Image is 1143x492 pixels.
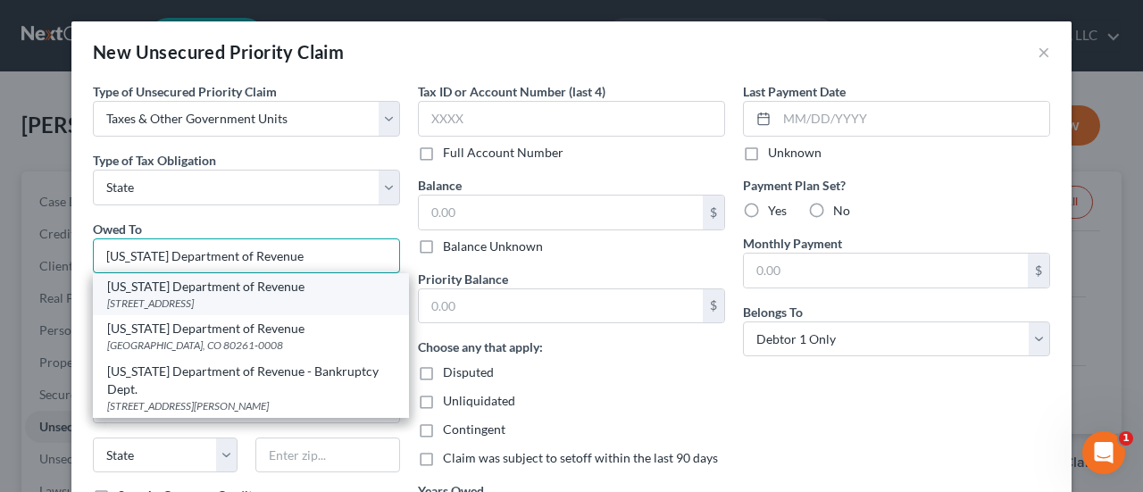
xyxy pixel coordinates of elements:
[418,338,543,356] label: Choose any that apply:
[419,289,703,323] input: 0.00
[1119,431,1133,446] span: 1
[1028,254,1049,288] div: $
[93,84,277,99] span: Type of Unsecured Priority Claim
[743,234,842,253] label: Monthly Payment
[419,196,703,229] input: 0.00
[744,254,1028,288] input: 0.00
[107,363,395,398] div: [US_STATE] Department of Revenue - Bankruptcy Dept.
[418,270,508,288] label: Priority Balance
[443,393,515,408] span: Unliquidated
[703,289,724,323] div: $
[443,421,505,437] span: Contingent
[443,144,563,162] label: Full Account Number
[107,278,395,296] div: [US_STATE] Department of Revenue
[443,238,543,255] label: Balance Unknown
[93,39,344,64] div: New Unsecured Priority Claim
[768,144,822,162] label: Unknown
[418,82,605,101] label: Tax ID or Account Number (last 4)
[107,296,395,311] div: [STREET_ADDRESS]
[418,101,725,137] input: XXXX
[768,203,787,218] span: Yes
[743,304,803,320] span: Belongs To
[107,398,395,413] div: [STREET_ADDRESS][PERSON_NAME]
[777,102,1049,136] input: MM/DD/YYYY
[93,221,142,237] span: Owed To
[703,196,724,229] div: $
[443,364,494,379] span: Disputed
[418,176,462,195] label: Balance
[107,338,395,353] div: [GEOGRAPHIC_DATA], CO 80261-0008
[107,320,395,338] div: [US_STATE] Department of Revenue
[443,450,718,465] span: Claim was subject to setoff within the last 90 days
[743,176,1050,195] label: Payment Plan Set?
[1038,41,1050,63] button: ×
[255,438,400,473] input: Enter zip...
[93,238,400,274] input: Search creditor by name...
[1082,431,1125,474] iframe: Intercom live chat
[833,203,850,218] span: No
[93,153,216,168] span: Type of Tax Obligation
[743,82,846,101] label: Last Payment Date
